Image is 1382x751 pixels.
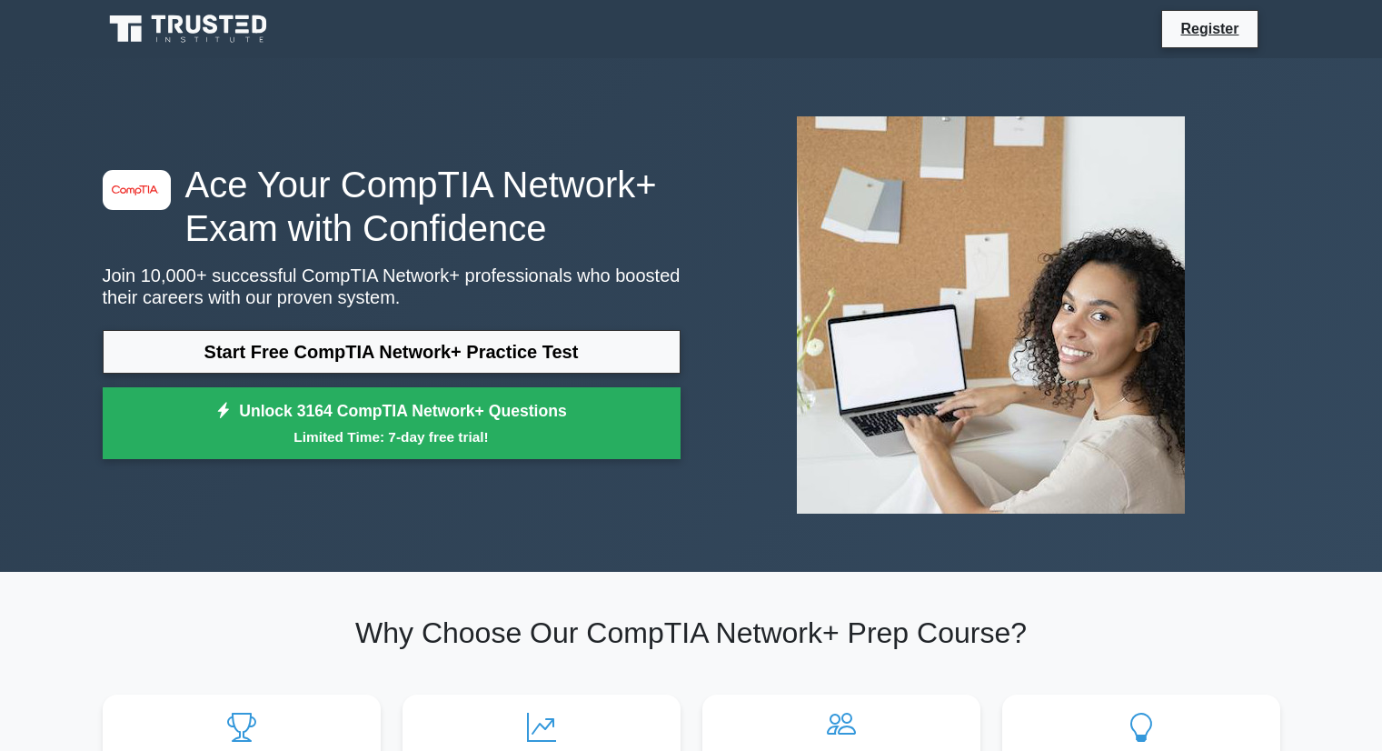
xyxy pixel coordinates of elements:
[103,616,1280,650] h2: Why Choose Our CompTIA Network+ Prep Course?
[103,330,681,374] a: Start Free CompTIA Network+ Practice Test
[103,163,681,250] h1: Ace Your CompTIA Network+ Exam with Confidence
[103,265,681,308] p: Join 10,000+ successful CompTIA Network+ professionals who boosted their careers with our proven ...
[103,387,681,460] a: Unlock 3164 CompTIA Network+ QuestionsLimited Time: 7-day free trial!
[1169,17,1249,40] a: Register
[125,426,658,447] small: Limited Time: 7-day free trial!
